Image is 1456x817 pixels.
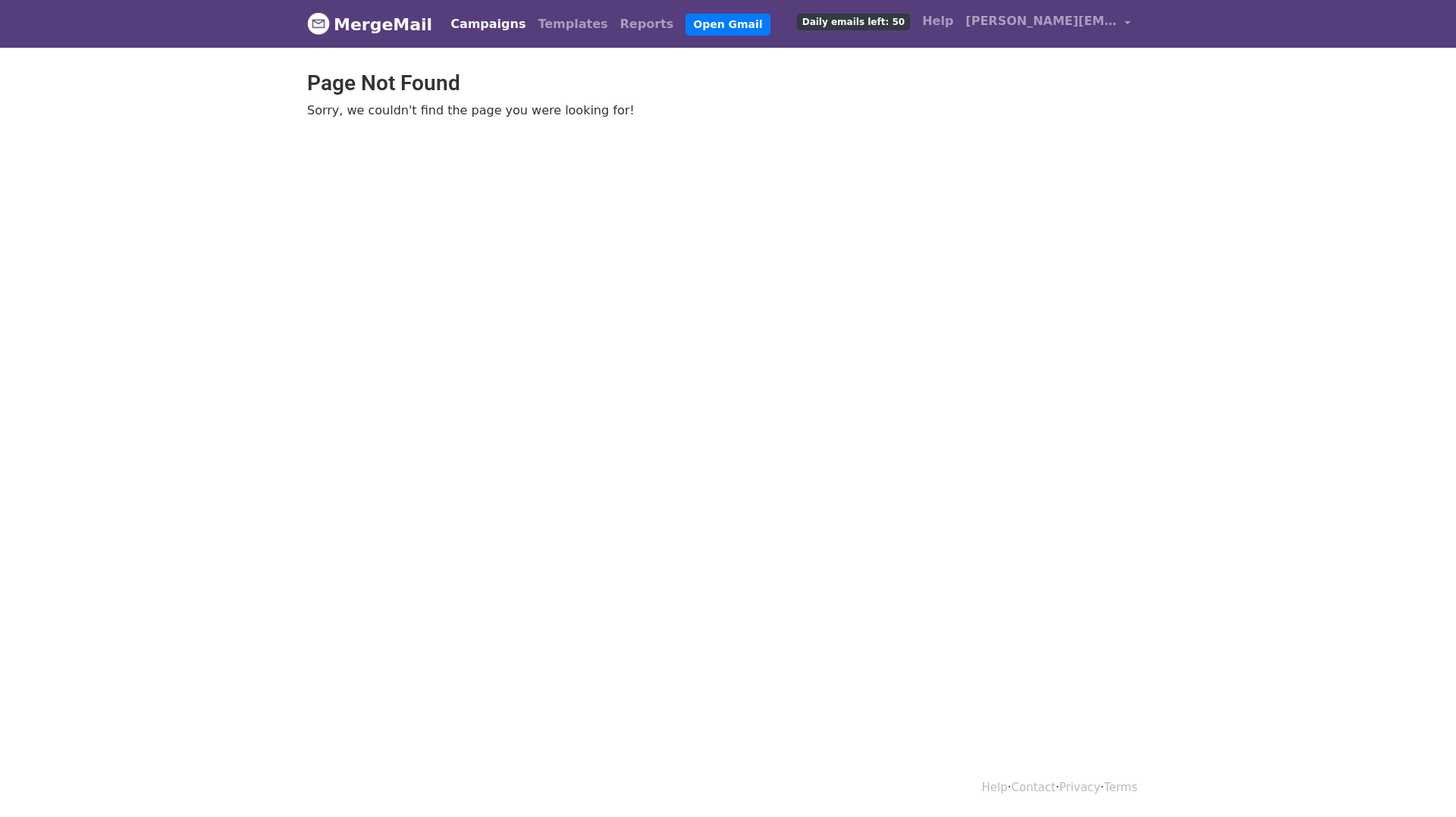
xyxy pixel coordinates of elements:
a: Help [916,6,959,36]
p: Sorry, we couldn't find the page you were looking for! [307,102,1149,118]
a: Terms [1104,781,1137,794]
a: Daily emails left: 50 [791,6,916,36]
a: Templates [532,9,613,39]
a: Reports [614,9,680,39]
a: Open Gmail [686,14,770,36]
img: MergeMail logo [307,12,330,35]
span: [PERSON_NAME][EMAIL_ADDRESS][DOMAIN_NAME] [965,12,1117,30]
a: MergeMail [307,8,432,40]
a: Privacy [1059,781,1100,794]
h2: Page Not Found [307,70,1149,96]
a: Contact [1012,781,1056,794]
a: [PERSON_NAME][EMAIL_ADDRESS][DOMAIN_NAME] [959,6,1137,42]
a: Campaigns [444,9,532,39]
a: Help [982,781,1008,794]
span: Daily emails left: 50 [797,14,910,30]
